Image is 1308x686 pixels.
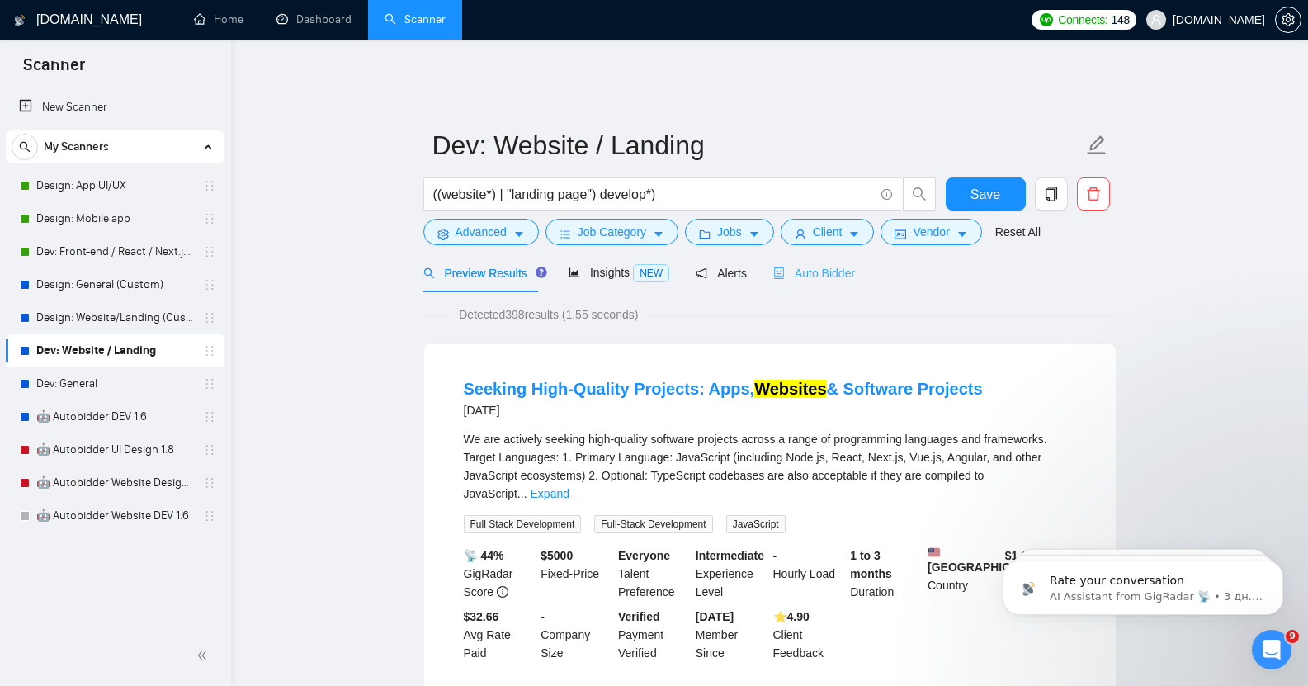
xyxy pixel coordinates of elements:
[618,549,670,562] b: Everyone
[432,125,1083,166] input: Scanner name...
[1150,14,1162,26] span: user
[1112,11,1130,29] span: 148
[795,228,806,240] span: user
[203,377,216,390] span: holder
[203,311,216,324] span: holder
[19,91,211,124] a: New Scanner
[423,267,542,280] span: Preview Results
[1275,13,1301,26] a: setting
[946,177,1026,211] button: Save
[995,223,1041,241] a: Reset All
[545,219,678,245] button: barsJob Categorycaret-down
[653,228,664,240] span: caret-down
[1078,187,1109,201] span: delete
[781,219,875,245] button: userClientcaret-down
[881,189,892,200] span: info-circle
[36,466,193,499] a: 🤖 Autobidder Website Design 1.8
[203,476,216,490] span: holder
[1276,13,1301,26] span: setting
[36,433,193,466] a: 🤖 Autobidder UI Design 1.8
[464,400,983,420] div: [DATE]
[36,499,193,532] a: 🤖 Autobidder Website DEV 1.6
[437,228,449,240] span: setting
[460,608,538,662] div: Avg Rate Paid
[423,267,435,279] span: search
[541,549,573,562] b: $ 5000
[44,130,109,163] span: My Scanners
[10,53,98,88] span: Scanner
[696,610,734,623] b: [DATE]
[699,228,711,240] span: folder
[569,267,580,278] span: area-chart
[36,235,193,268] a: Dev: Front-end / React / Next.js / WebGL / GSAP
[497,586,508,598] span: info-circle
[36,400,193,433] a: 🤖 Autobidder DEV 1.6
[773,267,855,280] span: Auto Bidder
[196,647,213,664] span: double-left
[36,334,193,367] a: Dev: Website / Landing
[464,549,504,562] b: 📡 44%
[903,177,936,211] button: search
[928,546,940,558] img: 🇺🇸
[1058,11,1107,29] span: Connects:
[537,546,615,601] div: Fixed-Price
[203,344,216,357] span: holder
[978,526,1308,641] iframe: Intercom notifications повідомлення
[12,134,38,160] button: search
[696,549,764,562] b: Intermediate
[1086,135,1107,156] span: edit
[881,219,981,245] button: idcardVendorcaret-down
[36,367,193,400] a: Dev: General
[36,169,193,202] a: Design: App UI/UX
[464,515,582,533] span: Full Stack Development
[618,610,660,623] b: Verified
[913,223,949,241] span: Vendor
[203,509,216,523] span: holder
[850,549,892,580] b: 1 to 3 months
[633,264,669,282] span: NEW
[773,549,777,562] b: -
[12,141,37,153] span: search
[578,223,646,241] span: Job Category
[203,179,216,192] span: holder
[615,546,692,601] div: Talent Preference
[433,184,874,205] input: Search Freelance Jobs...
[531,487,569,500] a: Expand
[276,12,352,26] a: dashboardDashboard
[770,608,848,662] div: Client Feedback
[569,266,669,279] span: Insights
[754,380,826,398] mark: Websites
[203,410,216,423] span: holder
[770,546,848,601] div: Hourly Load
[594,515,712,533] span: Full-Stack Development
[904,187,935,201] span: search
[537,608,615,662] div: Company Size
[194,12,243,26] a: homeHome
[513,228,525,240] span: caret-down
[385,12,446,26] a: searchScanner
[517,487,527,500] span: ...
[6,91,224,124] li: New Scanner
[773,267,785,279] span: robot
[956,228,968,240] span: caret-down
[1252,630,1291,669] iframe: Intercom live chat
[1286,630,1299,643] span: 9
[460,546,538,601] div: GigRadar Score
[692,546,770,601] div: Experience Level
[456,223,507,241] span: Advanced
[696,267,707,279] span: notification
[464,430,1076,503] div: We are actively seeking high-quality software projects across a range of programming languages an...
[692,608,770,662] div: Member Since
[1275,7,1301,33] button: setting
[726,515,786,533] span: JavaScript
[696,267,747,280] span: Alerts
[423,219,539,245] button: settingAdvancedcaret-down
[36,268,193,301] a: Design: General (Custom)
[847,546,924,601] div: Duration
[464,380,983,398] a: Seeking High-Quality Projects: Apps,Websites& Software Projects
[717,223,742,241] span: Jobs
